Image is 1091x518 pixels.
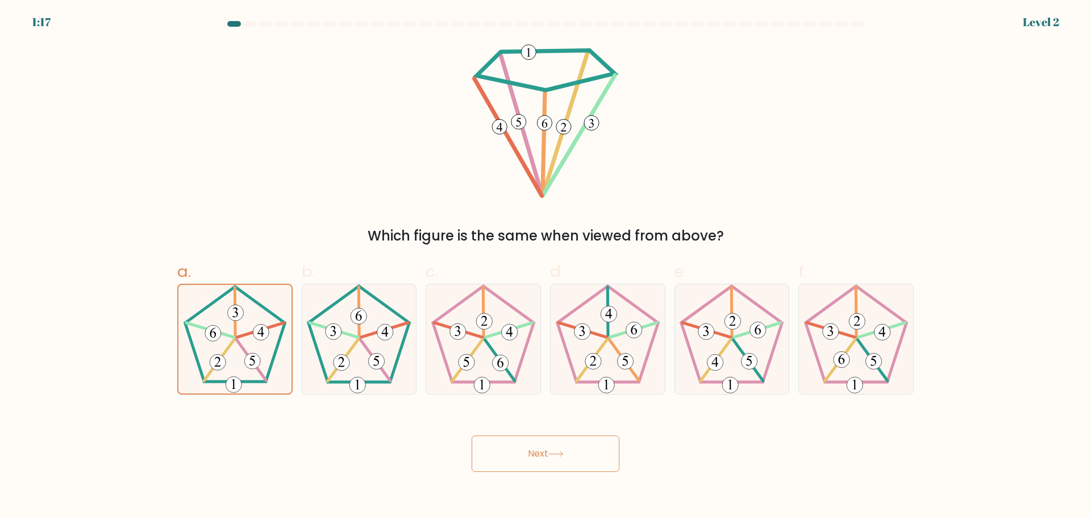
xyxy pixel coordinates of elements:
[177,260,191,283] span: a.
[674,260,687,283] span: e.
[472,436,619,472] button: Next
[798,260,806,283] span: f.
[32,14,51,31] div: 1:17
[302,260,315,283] span: b.
[1023,14,1059,31] div: Level 2
[184,226,907,246] div: Which figure is the same when viewed from above?
[426,260,438,283] span: c.
[550,260,564,283] span: d.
